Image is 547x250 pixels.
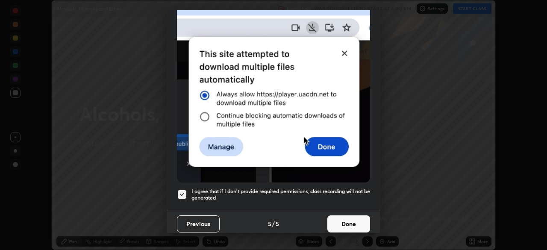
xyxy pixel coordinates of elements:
[177,215,220,232] button: Previous
[276,219,279,228] h4: 5
[327,215,370,232] button: Done
[268,219,271,228] h4: 5
[191,188,370,201] h5: I agree that if I don't provide required permissions, class recording will not be generated
[272,219,275,228] h4: /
